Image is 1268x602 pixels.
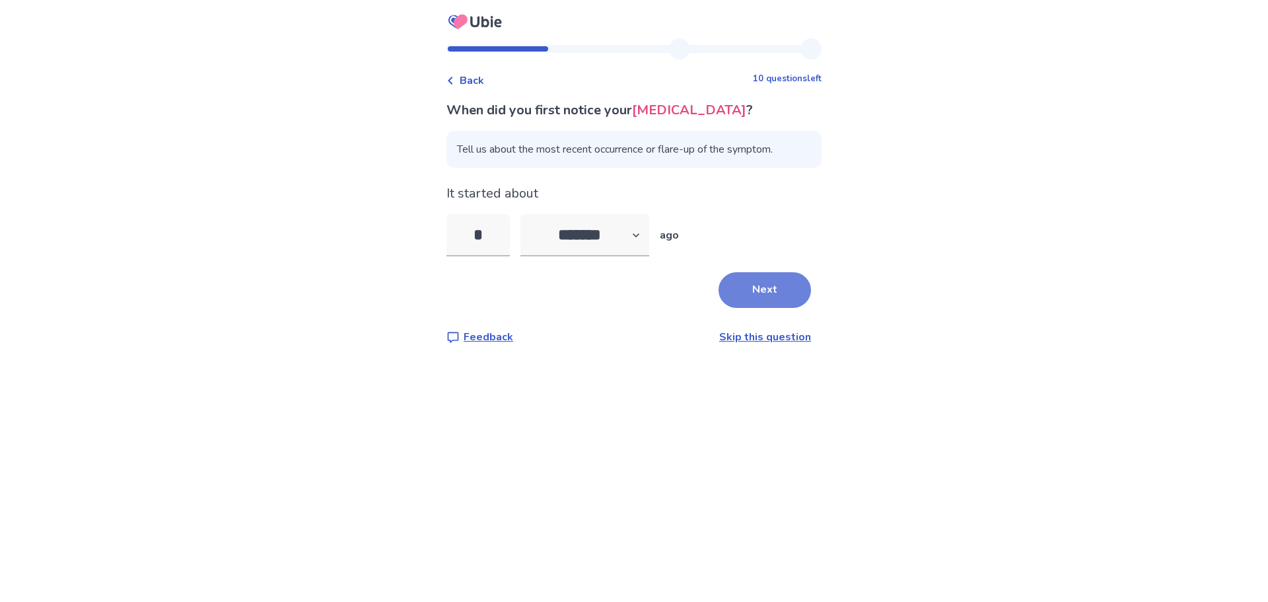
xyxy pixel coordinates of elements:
p: When did you first notice your ? [446,100,822,120]
span: Tell us about the most recent occurrence or flare-up of the symptom. [446,131,822,168]
a: Feedback [446,329,513,345]
span: [MEDICAL_DATA] [632,101,746,119]
p: It started about [446,184,822,204]
p: Feedback [464,329,513,345]
a: Skip this question [719,330,811,344]
p: 10 questions left [753,73,822,86]
span: Back [460,73,484,89]
p: ago [660,227,679,243]
button: Next [719,272,811,308]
